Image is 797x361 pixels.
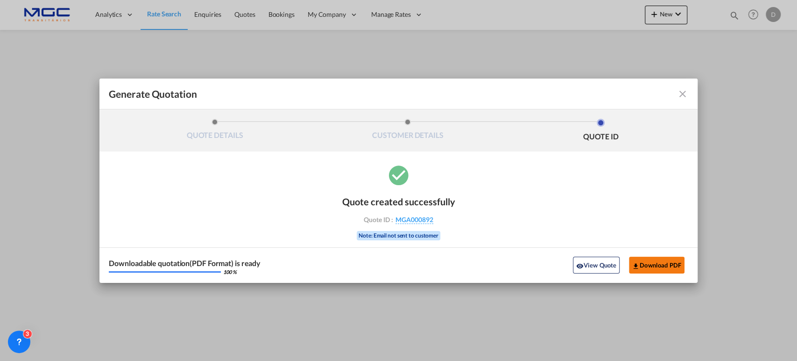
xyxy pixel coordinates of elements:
[118,119,311,144] li: QUOTE DETAILS
[99,79,697,283] md-dialog: Generate QuotationQUOTE ...
[342,196,455,207] div: Quote created successfully
[345,216,453,224] div: Quote ID :
[573,257,620,274] button: icon-eyeView Quote
[109,88,197,100] span: Generate Quotation
[677,88,688,100] md-icon: icon-close fg-AAA8AD cursor m-0
[504,119,697,144] li: QUOTE ID
[109,260,261,267] div: Downloadable quotation(PDF Format) is ready
[311,119,504,144] li: CUSTOMER DETAILS
[395,216,433,224] span: MGA000892
[632,262,640,270] md-icon: icon-download
[576,262,584,270] md-icon: icon-eye
[629,257,684,274] button: Download PDF
[387,163,410,187] md-icon: icon-checkbox-marked-circle
[357,231,440,240] div: Note: Email not sent to customer
[223,269,237,274] div: 100 %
